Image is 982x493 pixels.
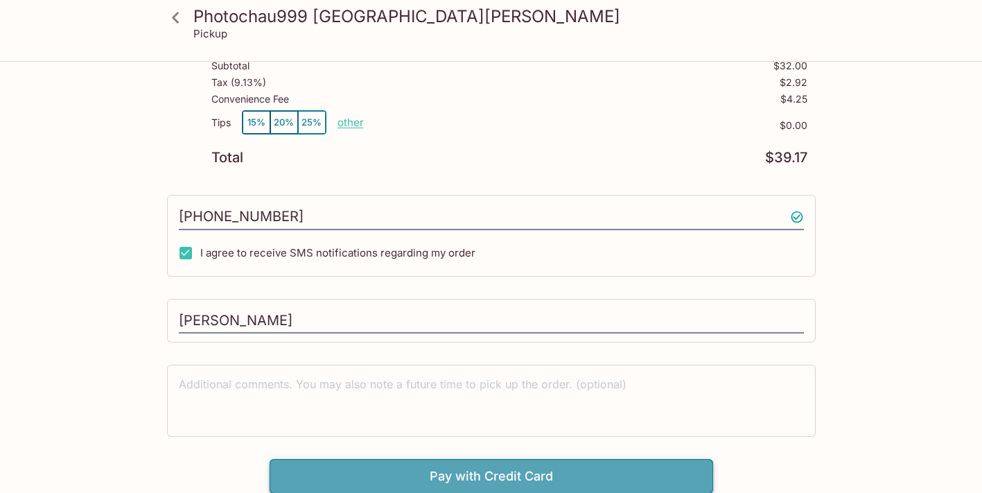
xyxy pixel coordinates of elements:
[193,27,227,40] p: Pickup
[780,94,807,105] p: $4.25
[211,94,289,105] p: Convenience Fee
[211,77,266,88] p: Tax ( 9.13% )
[765,151,807,164] p: $39.17
[179,204,804,230] input: Enter phone number
[211,117,231,128] p: Tips
[298,111,326,134] button: 25%
[364,120,807,131] p: $0.00
[179,308,804,334] input: Enter first and last name
[211,151,243,164] p: Total
[211,60,249,71] p: Subtotal
[193,6,813,27] h3: Photochau999 [GEOGRAPHIC_DATA][PERSON_NAME]
[780,77,807,88] p: $2.92
[200,246,475,259] span: I agree to receive SMS notifications regarding my order
[337,116,364,129] button: other
[773,60,807,71] p: $32.00
[270,111,298,134] button: 20%
[243,111,270,134] button: 15%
